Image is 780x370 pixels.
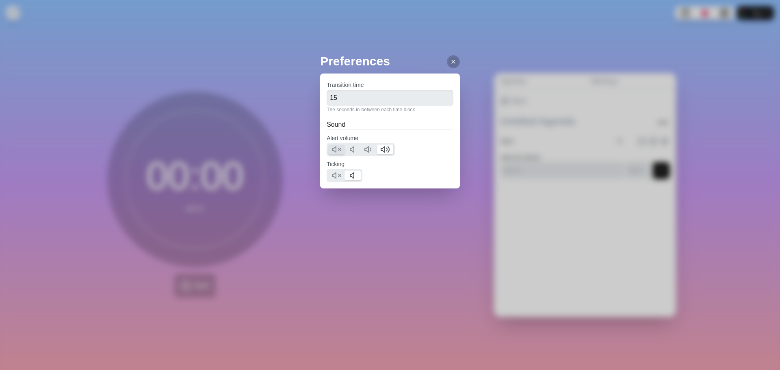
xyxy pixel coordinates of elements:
[327,135,358,141] label: Alert volume
[327,106,453,113] p: The seconds in-between each time block
[327,161,344,167] label: Ticking
[320,52,460,70] h2: Preferences
[327,120,453,130] h2: Sound
[327,82,364,88] label: Transition time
